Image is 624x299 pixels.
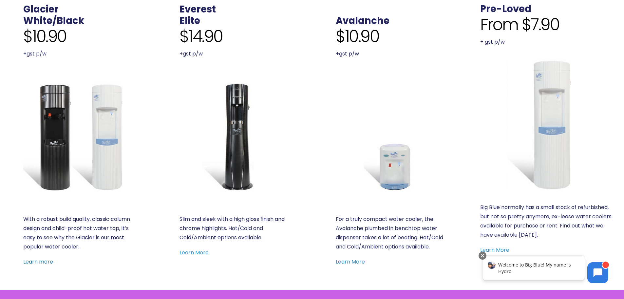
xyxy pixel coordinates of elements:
[180,49,288,58] p: +gst p/w
[480,37,613,47] p: + gst p/w
[23,215,132,251] p: With a robust build quality, classic column design and child-proof hot water tap, it’s easy to se...
[180,249,209,256] a: Learn More
[180,27,223,46] span: $14.90
[336,3,338,16] span: .
[23,3,59,16] a: Glacier
[23,14,84,27] a: White/Black
[336,14,389,27] a: Avalanche
[23,27,66,46] span: $10.90
[336,82,444,191] a: Avalanche
[23,49,132,58] p: +gst p/w
[336,27,379,46] span: $10.90
[336,215,444,251] p: For a truly compact water cooler, the Avalanche plumbed in benchtop water dispenser takes a lot o...
[480,58,613,191] a: Refurbished
[23,82,132,191] a: Glacier White or Black
[180,14,200,27] a: Elite
[480,2,531,15] a: Pre-Loved
[336,49,444,58] p: +gst p/w
[180,3,216,16] a: Everest
[476,250,615,290] iframe: Chatbot
[480,246,509,254] a: Learn More
[480,203,613,240] p: Big Blue normally has a small stock of refurbished, but not so pretty anymore, ex-lease water coo...
[180,82,288,191] a: Everest Elite
[336,258,365,266] a: Learn More
[23,258,53,266] a: Learn more
[480,15,559,34] span: From $7.90
[180,215,288,242] p: Slim and sleek with a high gloss finish and chrome highlights. Hot/Cold and Cold/Ambient options ...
